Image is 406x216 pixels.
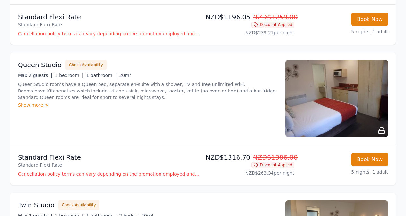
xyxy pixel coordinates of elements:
[18,102,278,108] div: Show more >
[119,73,131,78] span: 20m²
[18,153,201,162] p: Standard Flexi Rate
[206,170,294,176] p: NZD$263.34 per night
[351,153,388,166] button: Book Now
[299,29,388,35] p: 5 nights, 1 adult
[253,13,298,21] span: NZD$1259.00
[251,162,294,168] span: Discount Applied
[18,201,55,210] h3: Twin Studio
[18,60,62,69] h3: Queen Studio
[18,171,201,177] p: Cancellation policy terms can vary depending on the promotion employed and the time of stay of th...
[206,153,294,162] p: NZD$1316.70
[18,81,278,100] p: Queen Studio rooms have a Queen bed, separate en-suite with a shower, TV and free unlimited WiFi....
[351,13,388,26] button: Book Now
[251,22,294,28] span: Discount Applied
[18,30,201,37] p: Cancellation policy terms can vary depending on the promotion employed and the time of stay of th...
[18,162,201,168] p: Standard Flexi Rate
[86,73,117,78] span: 1 bathroom |
[18,73,52,78] span: Max 2 guests |
[58,200,99,210] button: Check Availability
[55,73,84,78] span: 1 bedroom |
[206,13,294,22] p: NZD$1196.05
[206,30,294,36] p: NZD$239.21 per night
[18,13,201,22] p: Standard Flexi Rate
[299,169,388,175] p: 5 nights, 1 adult
[253,153,298,161] span: NZD$1386.00
[18,22,201,28] p: Standard Flexi Rate
[65,60,107,70] button: Check Availability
